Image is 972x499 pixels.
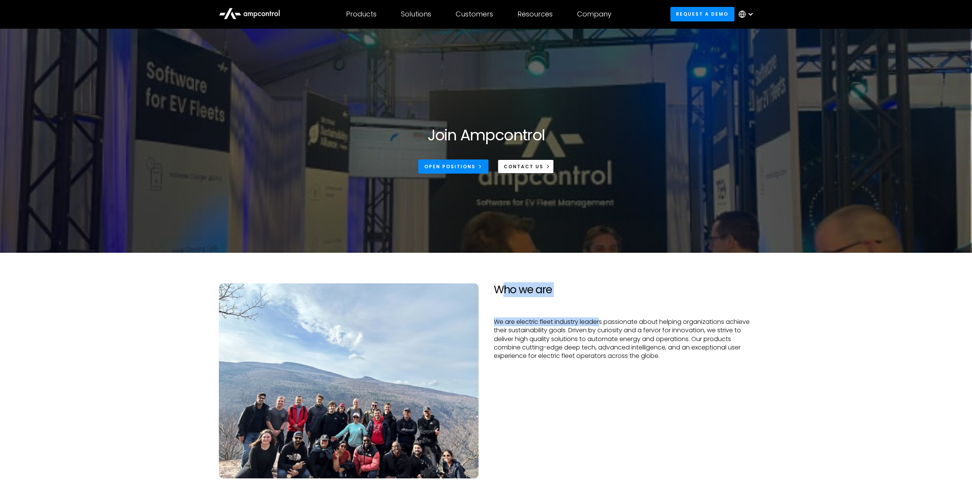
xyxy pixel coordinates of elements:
div: Products [346,10,377,18]
div: Solutions [401,10,431,18]
a: Open Positions [418,159,488,174]
div: Resources [518,10,553,18]
a: CONTACT US [498,159,554,174]
h2: Who we are [494,283,754,296]
p: We are electric fleet industry leaders passionate about helping organizations achieve their susta... [494,318,754,361]
div: CONTACT US [503,163,543,170]
div: Customers [456,10,493,18]
a: Request a demo [670,7,734,21]
h1: Join Ampcontrol [427,126,545,144]
div: Company [577,10,611,18]
div: Open Positions [424,163,475,170]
